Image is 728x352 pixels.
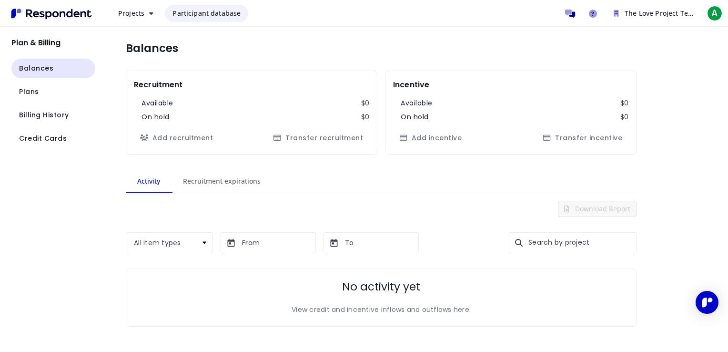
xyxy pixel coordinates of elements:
[11,129,95,148] button: Navigate to Credit Cards
[126,170,172,193] md-tab-item: Activity
[705,5,724,22] button: A
[393,130,468,146] button: Add incentive
[11,105,95,125] button: Navigate to Billing History
[620,112,629,122] dd: $0
[393,133,468,142] span: Buying incentive has been paused while your account is under review. Review can take 1-3 business...
[134,79,183,91] h2: Recruitment
[573,204,630,213] span: Download Report
[19,134,67,144] span: Credit Cards
[19,63,53,73] span: Balances
[142,112,170,122] dt: On hold
[558,201,637,217] button: Download Report
[537,130,629,146] button: Transfer incentive
[242,238,299,250] input: From
[172,9,241,18] span: Participant database
[606,5,701,22] button: The Love Project Team
[142,98,173,108] dt: Available
[361,112,370,122] dd: $0
[8,6,95,21] img: Respondent
[361,98,370,108] dd: $0
[19,87,39,97] span: Plans
[118,9,144,18] span: Projects
[222,235,239,252] button: md-calendar
[267,130,370,146] button: Transfer recruitment
[134,133,219,142] span: Buying recruitment has been paused while your account is under review. Review can take 1-3 busine...
[11,82,95,102] button: Navigate to Plans
[583,4,602,23] a: Help and support
[165,5,248,22] a: Participant database
[401,112,429,122] dt: On hold
[172,170,272,193] md-tab-item: Recruitment expirations
[19,110,69,120] span: Billing History
[707,6,722,21] span: A
[292,305,471,315] p: View credit and incentive inflows and outflows here.
[345,238,402,250] input: To
[401,98,433,108] dt: Available
[134,130,219,146] button: Add recruitment
[625,9,698,18] span: The Love Project Team
[537,133,629,142] span: Transferring incentive has been paused while your account is under review. Review can take 1-3 bu...
[342,280,420,294] h2: No activity yet
[620,98,629,108] dd: $0
[393,79,429,91] h2: Incentive
[11,38,95,47] h2: Plan & Billing
[525,232,637,253] input: Search by project
[325,235,342,252] button: md-calendar
[560,4,579,23] a: Message participants
[267,133,370,142] span: Transferring recruitment has been paused while your account is under review. Review can take 1-3 ...
[111,5,161,22] button: Projects
[126,42,178,55] h1: Balances
[11,59,95,78] button: Navigate to Balances
[696,291,718,314] div: Open Intercom Messenger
